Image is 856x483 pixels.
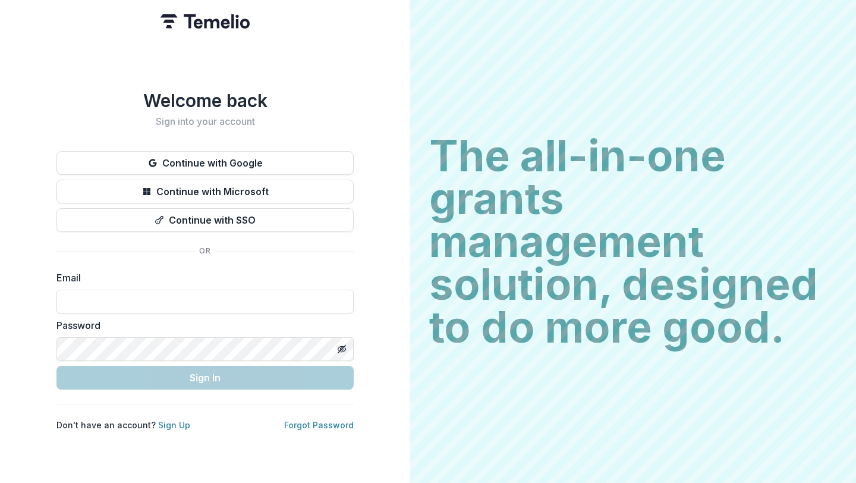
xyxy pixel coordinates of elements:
button: Toggle password visibility [332,340,351,359]
img: Temelio [160,14,250,29]
button: Continue with SSO [56,208,354,232]
label: Password [56,318,347,333]
button: Continue with Google [56,151,354,175]
a: Sign Up [158,420,190,430]
h2: Sign into your account [56,116,354,127]
label: Email [56,271,347,285]
h1: Welcome back [56,90,354,111]
button: Continue with Microsoft [56,180,354,203]
p: Don't have an account? [56,419,190,431]
a: Forgot Password [284,420,354,430]
button: Sign In [56,366,354,390]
